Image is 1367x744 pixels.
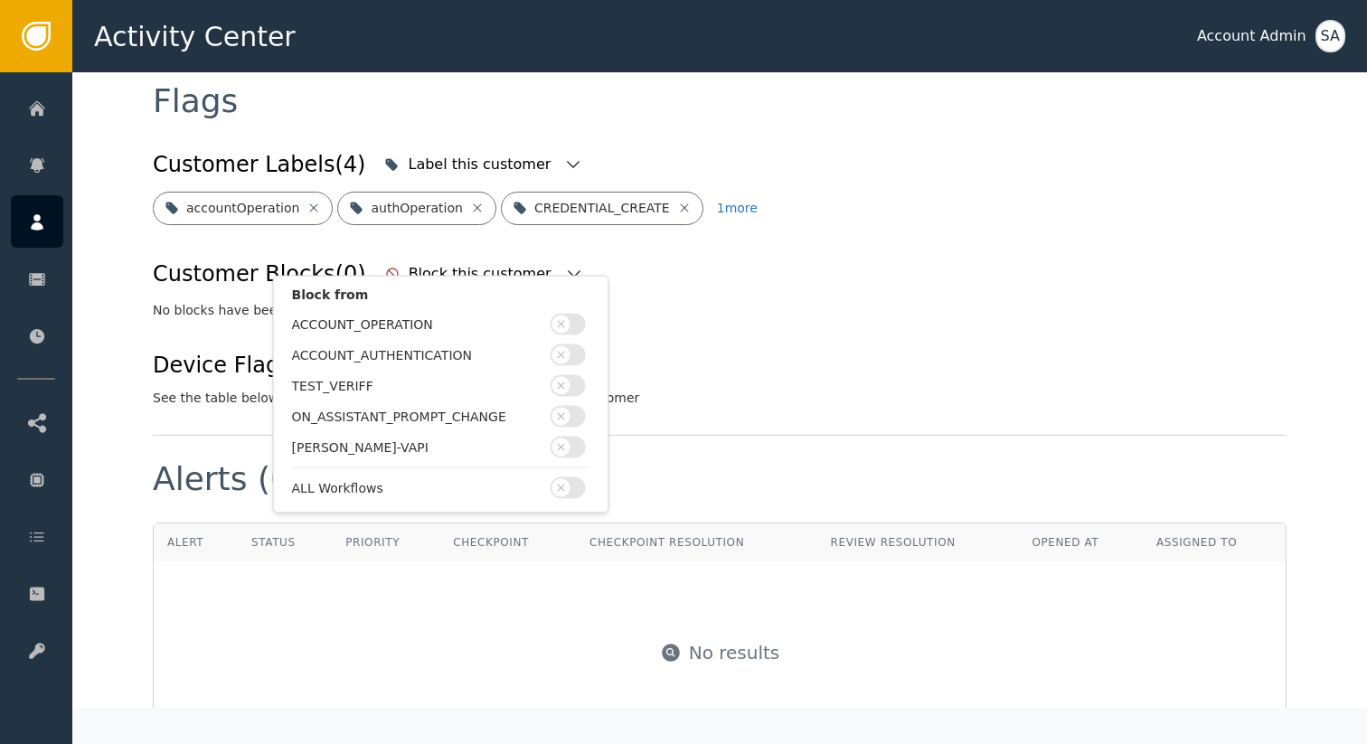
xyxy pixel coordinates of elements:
[689,639,780,666] div: No results
[238,523,332,561] th: Status
[292,286,590,314] div: Block from
[409,263,556,285] div: Block this customer
[817,523,1019,561] th: Review Resolution
[380,145,587,184] button: Label this customer
[153,148,365,181] div: Customer Labels (4)
[408,154,555,175] div: Label this customer
[154,523,238,561] th: Alert
[292,376,542,395] div: TEST_VERIFF
[332,523,439,561] th: Priority
[439,523,576,561] th: Checkpoint
[292,478,542,497] div: ALL Workflows
[153,301,1287,320] div: No blocks have been applied to this customer
[1315,20,1345,52] button: SA
[153,349,639,381] div: Device Flags (0)
[153,389,639,408] div: See the table below for details on device flags associated with this customer
[1018,523,1143,561] th: Opened At
[153,258,366,290] div: Customer Blocks (0)
[1197,25,1306,47] div: Account Admin
[1143,523,1286,561] th: Assigned To
[292,315,542,334] div: ACCOUNT_OPERATION
[153,85,238,118] div: Flags
[534,199,670,218] div: CREDENTIAL_CREATE
[186,199,299,218] div: accountOperation
[153,463,304,495] div: Alerts (0)
[292,407,542,426] div: ON_ASSISTANT_PROMPT_CHANGE
[292,438,542,457] div: [PERSON_NAME]-VAPI
[94,16,296,57] span: Activity Center
[371,199,463,218] div: authOperation
[381,254,588,294] button: Block this customer
[292,345,542,364] div: ACCOUNT_AUTHENTICATION
[717,192,758,225] button: 1more
[576,523,817,561] th: Checkpoint Resolution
